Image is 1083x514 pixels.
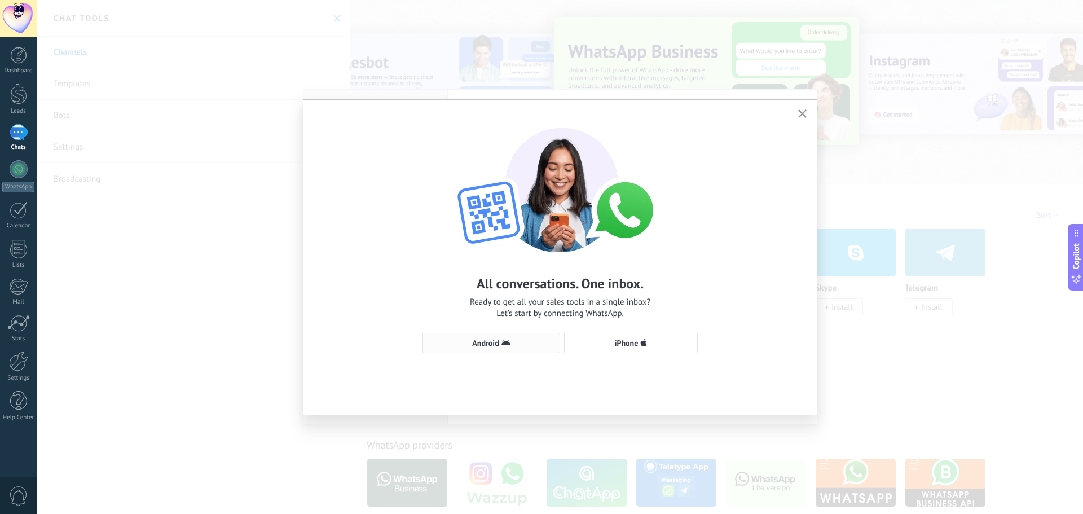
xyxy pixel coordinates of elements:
span: Ready to get all your sales tools in a single inbox? Let’s start by connecting WhatsApp. [470,297,650,319]
div: Help Center [2,414,35,421]
div: Mail [2,298,35,306]
span: Copilot [1071,243,1082,269]
span: Android [472,339,499,347]
h2: All conversations. One inbox. [477,275,644,292]
div: Chats [2,144,35,151]
img: wa-lite-select-device.png [436,117,684,252]
div: Leads [2,108,35,115]
div: WhatsApp [2,182,34,192]
div: Lists [2,262,35,269]
div: Stats [2,335,35,342]
button: iPhone [564,333,698,353]
span: iPhone [615,339,639,347]
div: Settings [2,375,35,382]
div: Dashboard [2,67,35,74]
button: Android [422,333,560,353]
div: Calendar [2,222,35,230]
